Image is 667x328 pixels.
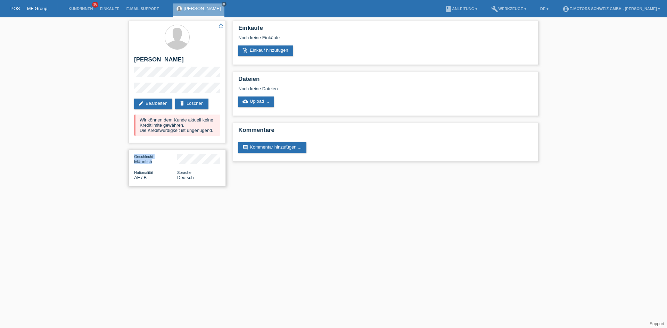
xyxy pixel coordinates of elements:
[238,45,293,56] a: add_shopping_cartEinkauf hinzufügen
[222,2,227,7] a: close
[96,7,123,11] a: Einkäufe
[134,99,172,109] a: editBearbeiten
[134,154,177,164] div: Männlich
[650,321,664,326] a: Support
[562,6,569,12] i: account_circle
[242,99,248,104] i: cloud_upload
[238,142,306,153] a: commentKommentar hinzufügen ...
[442,7,481,11] a: bookAnleitung ▾
[242,144,248,150] i: comment
[242,48,248,53] i: add_shopping_cart
[123,7,163,11] a: E-Mail Support
[537,7,552,11] a: DE ▾
[445,6,452,12] i: book
[10,6,47,11] a: POS — MF Group
[184,6,221,11] a: [PERSON_NAME]
[559,7,664,11] a: account_circleE-Motors Schweiz GmbH - [PERSON_NAME] ▾
[65,7,96,11] a: Kund*innen
[92,2,98,8] span: 36
[138,101,144,106] i: edit
[238,35,533,45] div: Noch keine Einkäufe
[218,23,224,29] i: star_border
[134,115,220,136] div: Wir können dem Kunde aktuell keine Kreditlimite gewähren. Die Kreditwürdigkeit ist ungenügend.
[177,170,191,175] span: Sprache
[134,170,153,175] span: Nationalität
[177,175,194,180] span: Deutsch
[134,56,220,67] h2: [PERSON_NAME]
[222,2,226,6] i: close
[134,175,147,180] span: Afghanistan / B / 12.06.2016
[491,6,498,12] i: build
[238,127,533,137] h2: Kommentare
[238,86,451,91] div: Noch keine Dateien
[238,96,274,107] a: cloud_uploadUpload ...
[179,101,185,106] i: delete
[134,154,153,159] span: Geschlecht
[238,25,533,35] h2: Einkäufe
[238,76,533,86] h2: Dateien
[218,23,224,30] a: star_border
[488,7,530,11] a: buildWerkzeuge ▾
[175,99,208,109] a: deleteLöschen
